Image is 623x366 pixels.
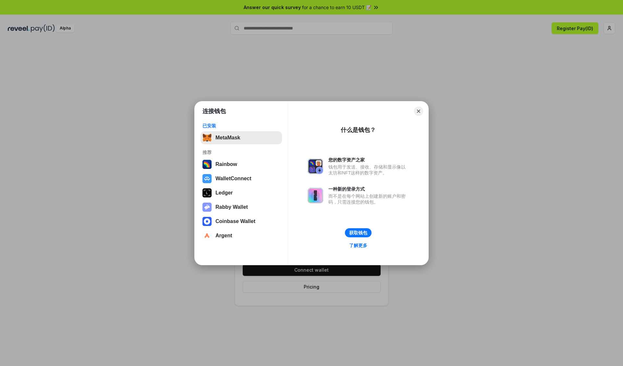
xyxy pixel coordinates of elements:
[201,158,282,171] button: Rainbow
[345,228,372,237] button: 获取钱包
[308,188,323,203] img: svg+xml,%3Csvg%20xmlns%3D%22http%3A%2F%2Fwww.w3.org%2F2000%2Fsvg%22%20fill%3D%22none%22%20viewBox...
[345,241,371,250] a: 了解更多
[215,135,240,141] div: MetaMask
[349,230,367,236] div: 获取钱包
[202,217,212,226] img: svg+xml,%3Csvg%20width%3D%2228%22%20height%3D%2228%22%20viewBox%3D%220%200%2028%2028%22%20fill%3D...
[328,193,409,205] div: 而不是在每个网站上创建新的账户和密码，只需连接您的钱包。
[414,107,423,116] button: Close
[215,204,248,210] div: Rabby Wallet
[201,215,282,228] button: Coinbase Wallet
[202,231,212,240] img: svg+xml,%3Csvg%20width%3D%2228%22%20height%3D%2228%22%20viewBox%3D%220%200%2028%2028%22%20fill%3D...
[328,164,409,176] div: 钱包用于发送、接收、存储和显示像以太坊和NFT这样的数字资产。
[202,160,212,169] img: svg+xml,%3Csvg%20width%3D%22120%22%20height%3D%22120%22%20viewBox%3D%220%200%20120%20120%22%20fil...
[215,233,232,239] div: Argent
[202,174,212,183] img: svg+xml,%3Csvg%20width%3D%2228%22%20height%3D%2228%22%20viewBox%3D%220%200%2028%2028%22%20fill%3D...
[202,123,280,129] div: 已安装
[328,157,409,163] div: 您的数字资产之家
[202,107,226,115] h1: 连接钱包
[215,218,255,224] div: Coinbase Wallet
[201,131,282,144] button: MetaMask
[202,203,212,212] img: svg+xml,%3Csvg%20xmlns%3D%22http%3A%2F%2Fwww.w3.org%2F2000%2Fsvg%22%20fill%3D%22none%22%20viewBox...
[215,176,251,182] div: WalletConnect
[349,242,367,248] div: 了解更多
[201,172,282,185] button: WalletConnect
[308,159,323,174] img: svg+xml,%3Csvg%20xmlns%3D%22http%3A%2F%2Fwww.w3.org%2F2000%2Fsvg%22%20fill%3D%22none%22%20viewBox...
[215,190,233,196] div: Ledger
[215,161,237,167] div: Rainbow
[201,186,282,199] button: Ledger
[202,188,212,197] img: svg+xml,%3Csvg%20xmlns%3D%22http%3A%2F%2Fwww.w3.org%2F2000%2Fsvg%22%20width%3D%2228%22%20height%3...
[201,201,282,214] button: Rabby Wallet
[341,126,376,134] div: 什么是钱包？
[201,229,282,242] button: Argent
[202,133,212,142] img: svg+xml,%3Csvg%20fill%3D%22none%22%20height%3D%2233%22%20viewBox%3D%220%200%2035%2033%22%20width%...
[202,149,280,155] div: 推荐
[328,186,409,192] div: 一种新的登录方式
